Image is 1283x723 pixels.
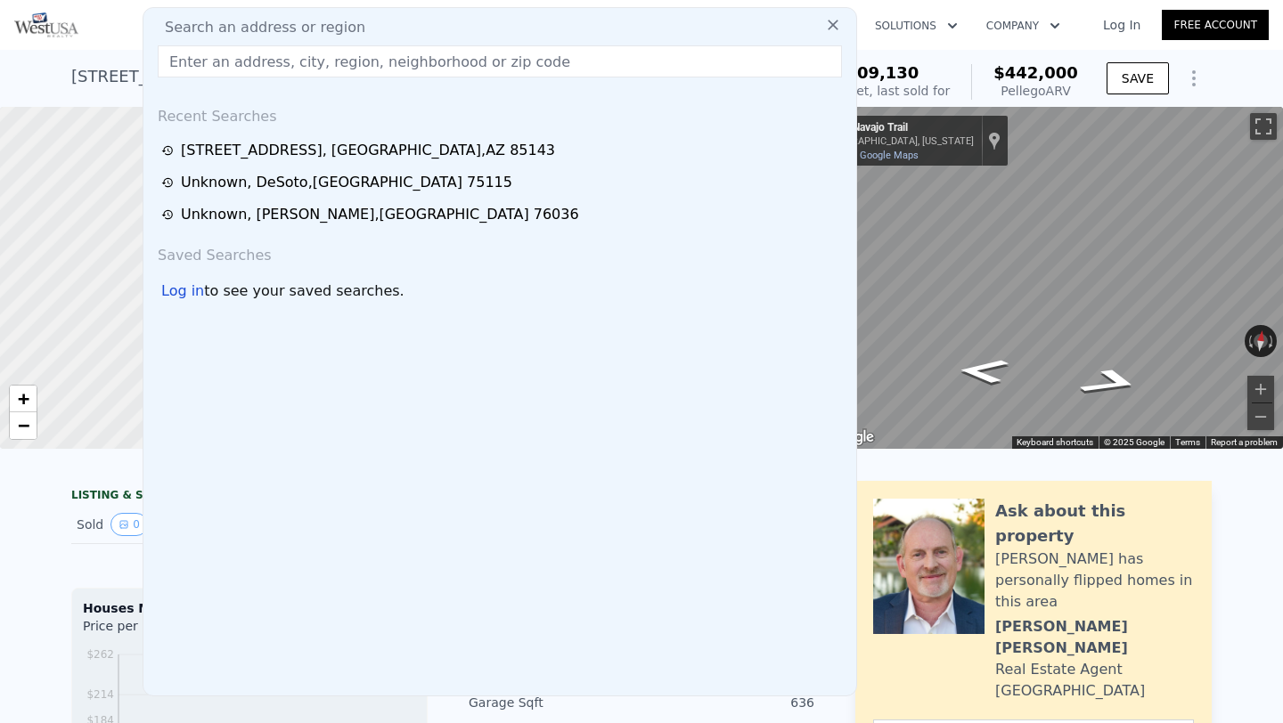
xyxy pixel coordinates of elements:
[835,63,919,82] span: $209,130
[1107,62,1169,94] button: SAVE
[1017,436,1093,449] button: Keyboard shortcuts
[86,688,114,701] tspan: $214
[641,694,814,711] div: 636
[161,172,844,193] a: Unknown, DeSoto,[GEOGRAPHIC_DATA] 75115
[151,92,849,134] div: Recent Searches
[1053,361,1168,402] path: Go East, E Navajo Trail
[18,414,29,436] span: −
[1211,437,1278,447] a: Report a problem
[815,107,1283,449] div: Map
[815,107,1283,449] div: Street View
[861,10,972,42] button: Solutions
[936,353,1030,390] path: Go West, E Navajo Trail
[181,204,579,225] div: Unknown , [PERSON_NAME] , [GEOGRAPHIC_DATA] 76036
[151,231,849,273] div: Saved Searches
[158,45,842,77] input: Enter an address, city, region, neighborhood or zip code
[18,387,29,410] span: +
[995,548,1194,613] div: [PERSON_NAME] has personally flipped homes in this area
[469,694,641,711] div: Garage Sqft
[181,140,555,161] div: [STREET_ADDRESS] , [GEOGRAPHIC_DATA] , AZ 85143
[161,280,204,302] div: Log in
[71,64,497,89] div: [STREET_ADDRESS] , [GEOGRAPHIC_DATA] , AZ 85143
[71,488,428,506] div: LISTING & SALE HISTORY
[1162,10,1269,40] a: Free Account
[1082,16,1162,34] a: Log In
[822,150,919,161] a: View on Google Maps
[161,204,844,225] a: Unknown, [PERSON_NAME],[GEOGRAPHIC_DATA] 76036
[995,616,1194,659] div: [PERSON_NAME] [PERSON_NAME]
[110,513,148,536] button: View historical data
[1247,376,1274,402] button: Zoom in
[10,386,37,412] a: Zoom in
[151,17,365,38] span: Search an address or region
[804,82,950,100] div: Off Market, last sold for
[1175,437,1200,447] a: Terms
[1247,403,1274,430] button: Zoom out
[1268,325,1278,357] button: Rotate clockwise
[204,280,404,302] span: to see your saved searches.
[86,648,114,661] tspan: $262
[83,617,249,646] div: Price per Square Foot
[972,10,1075,42] button: Company
[1176,61,1212,96] button: Show Options
[181,172,512,193] div: Unknown , DeSoto , [GEOGRAPHIC_DATA] 75115
[995,680,1145,702] div: [GEOGRAPHIC_DATA]
[14,12,78,37] img: Pellego
[1104,437,1165,447] span: © 2025 Google
[161,140,844,161] a: [STREET_ADDRESS], [GEOGRAPHIC_DATA],AZ 85143
[83,599,416,617] div: Houses Median Sale
[1250,113,1277,140] button: Toggle fullscreen view
[822,135,974,147] div: [GEOGRAPHIC_DATA], [US_STATE]
[993,63,1078,82] span: $442,000
[995,499,1194,548] div: Ask about this property
[1252,324,1270,358] button: Reset the view
[988,131,1001,150] a: Show location on map
[822,121,974,135] div: 698 E Navajo Trail
[1245,325,1254,357] button: Rotate counterclockwise
[993,82,1078,100] div: Pellego ARV
[10,412,37,439] a: Zoom out
[77,513,235,536] div: Sold
[995,659,1123,680] div: Real Estate Agent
